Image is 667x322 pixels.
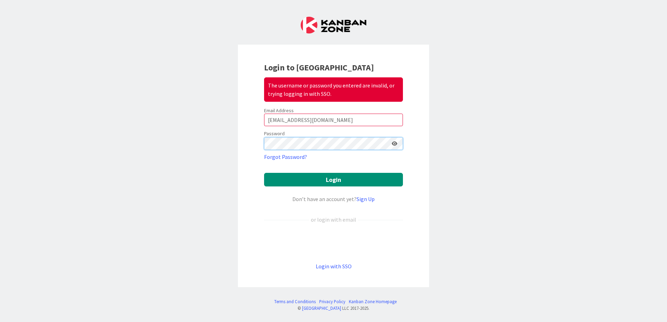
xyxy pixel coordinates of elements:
[264,153,307,161] a: Forgot Password?
[264,173,403,186] button: Login
[316,263,352,270] a: Login with SSO
[302,305,341,311] a: [GEOGRAPHIC_DATA]
[264,195,403,203] div: Don’t have an account yet?
[271,305,397,312] div: © LLC 2017- 2025 .
[264,130,285,137] label: Password
[261,235,406,251] iframe: Sign in with Google Button
[264,62,374,73] b: Login to [GEOGRAPHIC_DATA]
[349,298,397,305] a: Kanban Zone Homepage
[309,215,358,224] div: or login with email
[274,298,316,305] a: Terms and Conditions
[264,107,294,114] label: Email Address
[264,77,403,102] div: The username or password you entered are invalid, or trying logging in with SSO.
[301,17,366,33] img: Kanban Zone
[319,298,345,305] a: Privacy Policy
[357,195,375,202] a: Sign Up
